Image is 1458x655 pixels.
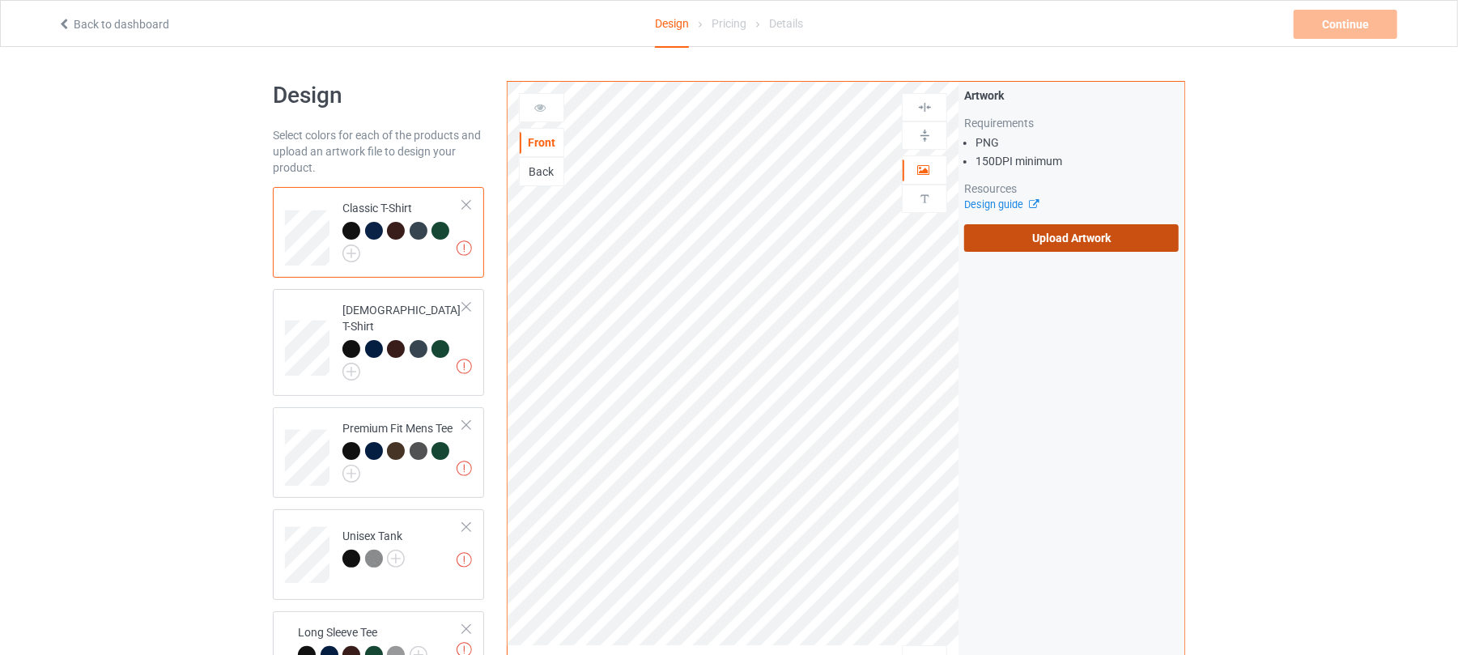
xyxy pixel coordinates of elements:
[917,191,933,206] img: svg%3E%0A
[342,420,463,477] div: Premium Fit Mens Tee
[342,363,360,381] img: svg+xml;base64,PD94bWwgdmVyc2lvbj0iMS4wIiBlbmNvZGluZz0iVVRGLTgiPz4KPHN2ZyB3aWR0aD0iMjJweCIgaGVpZ2...
[964,198,1038,211] a: Design guide
[457,240,472,256] img: exclamation icon
[273,127,484,176] div: Select colors for each of the products and upload an artwork file to design your product.
[457,359,472,374] img: exclamation icon
[57,18,169,31] a: Back to dashboard
[655,1,689,48] div: Design
[964,115,1179,131] div: Requirements
[273,289,484,396] div: [DEMOGRAPHIC_DATA] T-Shirt
[917,128,933,143] img: svg%3E%0A
[342,200,463,257] div: Classic T-Shirt
[769,1,803,46] div: Details
[457,461,472,476] img: exclamation icon
[342,528,405,567] div: Unisex Tank
[342,245,360,262] img: svg+xml;base64,PD94bWwgdmVyc2lvbj0iMS4wIiBlbmNvZGluZz0iVVRGLTgiPz4KPHN2ZyB3aWR0aD0iMjJweCIgaGVpZ2...
[273,81,484,110] h1: Design
[273,187,484,278] div: Classic T-Shirt
[273,509,484,600] div: Unisex Tank
[712,1,746,46] div: Pricing
[964,181,1179,197] div: Resources
[520,164,563,180] div: Back
[342,302,463,375] div: [DEMOGRAPHIC_DATA] T-Shirt
[917,100,933,115] img: svg%3E%0A
[273,407,484,498] div: Premium Fit Mens Tee
[976,153,1179,169] li: 150 DPI minimum
[520,134,563,151] div: Front
[457,552,472,568] img: exclamation icon
[365,550,383,568] img: heather_texture.png
[964,87,1179,104] div: Artwork
[387,550,405,568] img: svg+xml;base64,PD94bWwgdmVyc2lvbj0iMS4wIiBlbmNvZGluZz0iVVRGLTgiPz4KPHN2ZyB3aWR0aD0iMjJweCIgaGVpZ2...
[342,465,360,483] img: svg+xml;base64,PD94bWwgdmVyc2lvbj0iMS4wIiBlbmNvZGluZz0iVVRGLTgiPz4KPHN2ZyB3aWR0aD0iMjJweCIgaGVpZ2...
[964,224,1179,252] label: Upload Artwork
[976,134,1179,151] li: PNG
